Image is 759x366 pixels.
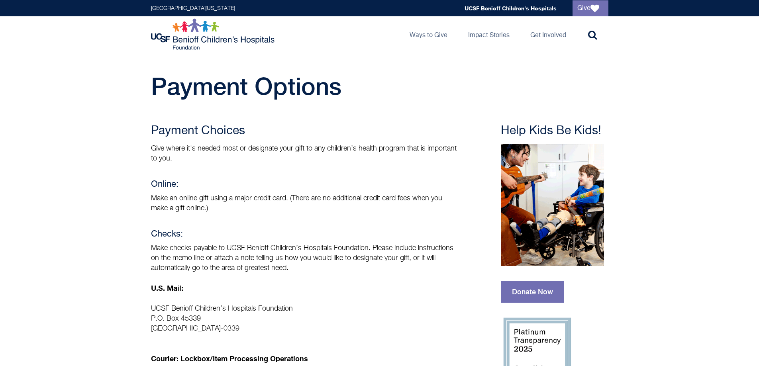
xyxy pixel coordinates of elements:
[501,281,564,303] a: Donate Now
[151,243,458,273] p: Make checks payable to UCSF Benioff Children’s Hospitals Foundation. Please include instructions ...
[151,304,458,334] p: UCSF Benioff Children’s Hospitals Foundation P.O. Box 45339 [GEOGRAPHIC_DATA]-0339
[151,72,341,100] span: Payment Options
[151,284,183,292] strong: U.S. Mail:
[403,16,454,52] a: Ways to Give
[524,16,573,52] a: Get Involved
[151,354,308,363] strong: Courier: Lockbox/Item Processing Operations
[151,180,458,190] h4: Online:
[462,16,516,52] a: Impact Stories
[501,144,604,266] img: Music therapy session
[501,124,608,138] h3: Help Kids Be Kids!
[151,124,458,138] h3: Payment Choices
[573,0,608,16] a: Give
[151,229,458,239] h4: Checks:
[151,6,235,11] a: [GEOGRAPHIC_DATA][US_STATE]
[151,18,277,50] img: Logo for UCSF Benioff Children's Hospitals Foundation
[465,5,557,12] a: UCSF Benioff Children's Hospitals
[151,194,458,213] p: Make an online gift using a major credit card. (There are no additional credit card fees when you...
[151,144,458,164] p: Give where it's needed most or designate your gift to any children’s health program that is impor...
